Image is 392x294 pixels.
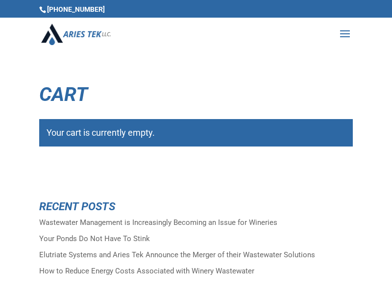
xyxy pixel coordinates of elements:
[39,234,150,243] a: Your Ponds Do Not Have To Stink
[41,24,111,45] img: Aries Tek
[39,85,353,109] h1: Cart
[39,267,254,275] a: How to Reduce Energy Costs Associated with Winery Wastewater
[39,119,353,147] div: Your cart is currently empty.
[39,218,277,227] a: Wastewater Management is Increasingly Becoming an Issue for Wineries
[39,164,125,189] a: Return to shop
[39,250,315,259] a: Elutriate Systems and Aries Tek Announce the Merger of their Wastewater Solutions
[39,201,353,217] h4: Recent Posts
[39,5,105,13] span: [PHONE_NUMBER]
